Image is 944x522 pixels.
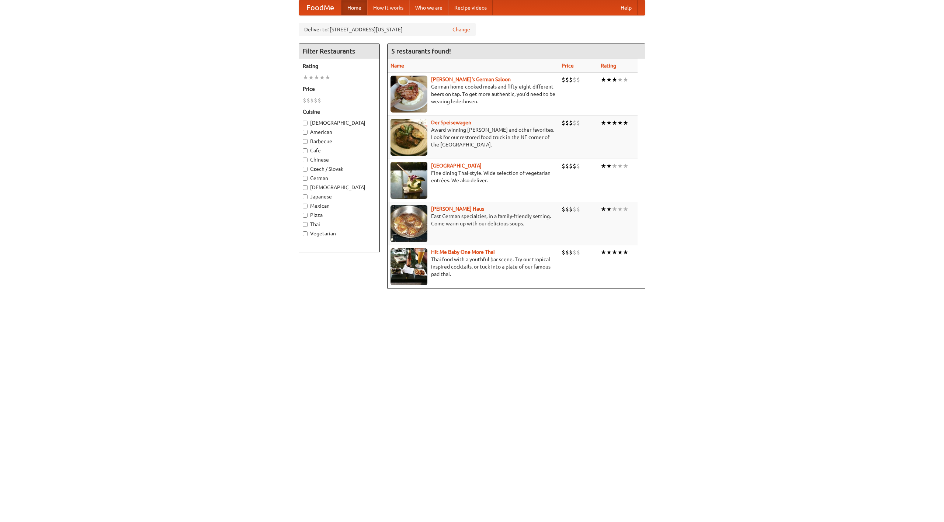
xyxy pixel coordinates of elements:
a: FoodMe [299,0,341,15]
input: American [303,130,308,135]
li: $ [314,96,317,104]
li: $ [565,162,569,170]
li: ★ [606,205,612,213]
li: ★ [308,73,314,82]
input: Barbecue [303,139,308,144]
p: Fine dining Thai-style. Wide selection of vegetarian entrées. We also deliver. [391,169,556,184]
h5: Cuisine [303,108,376,115]
label: American [303,128,376,136]
a: Hit Me Baby One More Thai [431,249,495,255]
p: Thai food with a youthful bar scene. Try our tropical inspired cocktails, or tuck into a plate of... [391,256,556,278]
li: ★ [612,76,617,84]
li: ★ [617,76,623,84]
label: Pizza [303,211,376,219]
li: $ [565,119,569,127]
li: ★ [617,119,623,127]
li: $ [565,248,569,256]
label: [DEMOGRAPHIC_DATA] [303,184,376,191]
li: ★ [612,248,617,256]
li: ★ [623,248,628,256]
input: [DEMOGRAPHIC_DATA] [303,185,308,190]
label: Cafe [303,147,376,154]
a: Recipe videos [448,0,493,15]
input: Pizza [303,213,308,218]
li: $ [573,205,576,213]
a: Name [391,63,404,69]
li: ★ [623,162,628,170]
label: Vegetarian [303,230,376,237]
label: [DEMOGRAPHIC_DATA] [303,119,376,127]
img: babythai.jpg [391,248,427,285]
li: $ [569,248,573,256]
a: Rating [601,63,616,69]
a: Help [615,0,638,15]
a: Der Speisewagen [431,120,471,125]
li: $ [310,96,314,104]
li: ★ [303,73,308,82]
li: $ [562,248,565,256]
a: [PERSON_NAME] Haus [431,206,484,212]
p: German home-cooked meals and fifty-eight different beers on tap. To get more authentic, you'd nee... [391,83,556,105]
li: ★ [319,73,325,82]
input: Japanese [303,194,308,199]
a: [PERSON_NAME]'s German Saloon [431,76,511,82]
label: German [303,174,376,182]
li: $ [565,205,569,213]
a: Who we are [409,0,448,15]
img: speisewagen.jpg [391,119,427,156]
input: Mexican [303,204,308,208]
label: Czech / Slovak [303,165,376,173]
input: German [303,176,308,181]
label: Thai [303,221,376,228]
input: Cafe [303,148,308,153]
ng-pluralize: 5 restaurants found! [391,48,451,55]
a: [GEOGRAPHIC_DATA] [431,163,482,169]
li: $ [562,162,565,170]
img: satay.jpg [391,162,427,199]
input: Czech / Slovak [303,167,308,172]
label: Japanese [303,193,376,200]
input: Chinese [303,158,308,162]
li: ★ [617,205,623,213]
h5: Price [303,85,376,93]
li: $ [576,205,580,213]
li: ★ [601,119,606,127]
li: ★ [606,162,612,170]
li: $ [573,76,576,84]
li: $ [576,162,580,170]
li: ★ [617,162,623,170]
li: $ [565,76,569,84]
li: $ [573,248,576,256]
li: ★ [606,76,612,84]
a: Change [452,26,470,33]
li: $ [576,76,580,84]
li: $ [573,119,576,127]
h5: Rating [303,62,376,70]
li: $ [562,205,565,213]
input: Thai [303,222,308,227]
li: ★ [601,76,606,84]
li: $ [569,162,573,170]
li: $ [569,119,573,127]
label: Barbecue [303,138,376,145]
li: $ [576,119,580,127]
li: ★ [617,248,623,256]
li: ★ [601,205,606,213]
label: Mexican [303,202,376,210]
a: Home [341,0,367,15]
p: Award-winning [PERSON_NAME] and other favorites. Look for our restored food truck in the NE corne... [391,126,556,148]
img: kohlhaus.jpg [391,205,427,242]
li: ★ [606,119,612,127]
li: $ [573,162,576,170]
li: ★ [601,248,606,256]
li: $ [569,205,573,213]
li: ★ [314,73,319,82]
label: Chinese [303,156,376,163]
li: ★ [325,73,330,82]
li: $ [569,76,573,84]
